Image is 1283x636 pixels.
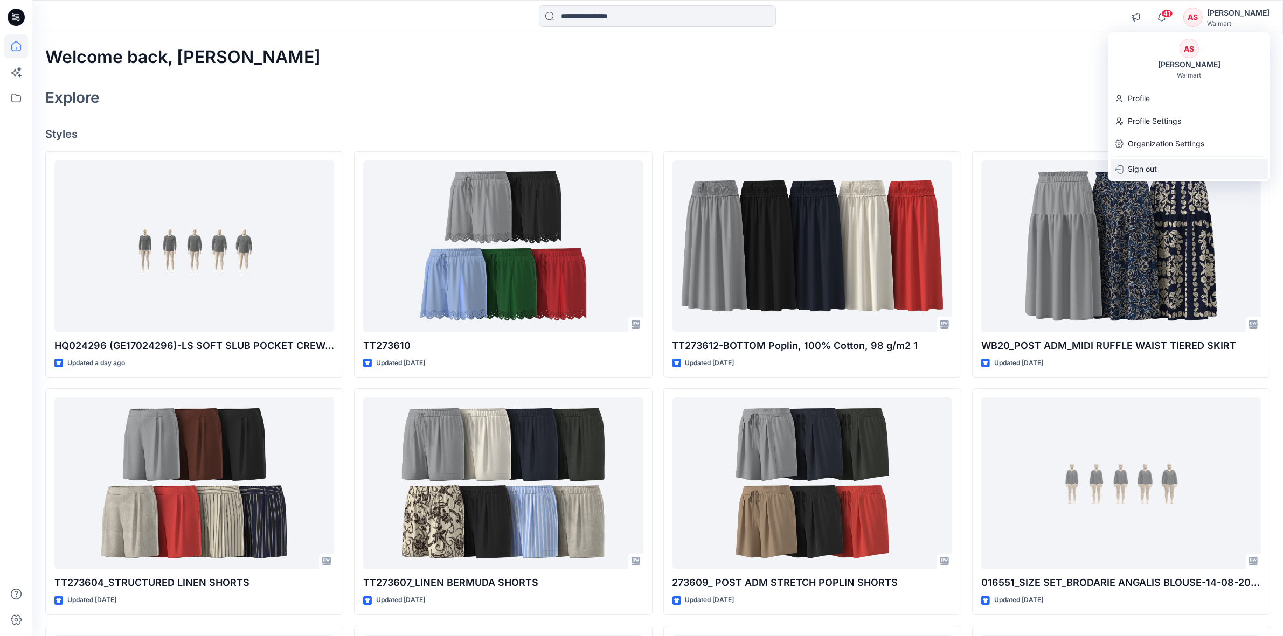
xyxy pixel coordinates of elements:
a: Organization Settings [1108,134,1270,154]
a: Profile Settings [1108,111,1270,131]
a: Profile [1108,88,1270,109]
div: [PERSON_NAME] [1207,6,1270,19]
h2: Welcome back, [PERSON_NAME] [45,47,321,67]
p: Sign out [1128,159,1157,179]
div: AS [1183,8,1203,27]
p: Updated [DATE] [994,358,1043,369]
p: Updated [DATE] [685,358,734,369]
p: Updated [DATE] [376,358,425,369]
div: [PERSON_NAME] [1152,58,1227,71]
p: TT273607_LINEN BERMUDA SHORTS [363,575,643,590]
p: Organization Settings [1128,134,1204,154]
a: TT273604_STRUCTURED LINEN SHORTS [54,397,334,569]
a: TT273612-BOTTOM Poplin, 100% Cotton, 98 g/m2 1 [672,160,952,332]
p: TT273604_STRUCTURED LINEN SHORTS [54,575,334,590]
p: Updated a day ago [67,358,125,369]
a: HQ024296 (GE17024296)-LS SOFT SLUB POCKET CREW-REG [54,160,334,332]
p: Updated [DATE] [376,595,425,606]
p: WB20_POST ADM_MIDI RUFFLE WAIST TIERED SKIRT [981,338,1261,353]
p: Updated [DATE] [994,595,1043,606]
p: Profile [1128,88,1150,109]
a: WB20_POST ADM_MIDI RUFFLE WAIST TIERED SKIRT [981,160,1261,332]
p: Profile Settings [1128,111,1181,131]
p: HQ024296 (GE17024296)-LS SOFT SLUB POCKET CREW-REG [54,338,334,353]
h2: Explore [45,89,100,106]
div: AS [1180,39,1199,58]
a: 273609_ POST ADM STRETCH POPLIN SHORTS [672,397,952,569]
p: 016551_SIZE SET_BRODARIE ANGALIS BLOUSE-14-08-2025 [981,575,1261,590]
p: TT273612-BOTTOM Poplin, 100% Cotton, 98 g/m2 1 [672,338,952,353]
a: 016551_SIZE SET_BRODARIE ANGALIS BLOUSE-14-08-2025 [981,397,1261,569]
a: TT273610 [363,160,643,332]
div: Walmart [1207,19,1270,27]
h4: Styles [45,128,1270,141]
p: Updated [DATE] [685,595,734,606]
a: TT273607_LINEN BERMUDA SHORTS [363,397,643,569]
p: TT273610 [363,338,643,353]
div: Walmart [1177,71,1202,79]
span: 41 [1161,9,1173,18]
p: Updated [DATE] [67,595,116,606]
p: 273609_ POST ADM STRETCH POPLIN SHORTS [672,575,952,590]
